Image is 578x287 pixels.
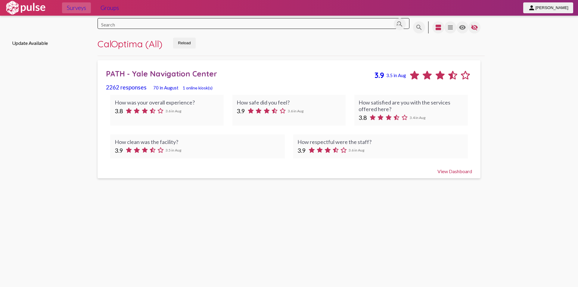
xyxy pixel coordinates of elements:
[115,139,281,145] div: How clean was the facility?
[415,24,423,31] mat-icon: language
[96,2,124,13] a: Groups
[12,40,48,46] span: Update Available
[183,85,213,90] span: 1 online kiosk(s)
[447,24,454,31] mat-icon: language
[413,21,425,33] button: language
[288,109,303,113] span: 3.6 in Aug
[456,21,468,33] button: language
[67,2,86,13] span: Surveys
[410,115,425,120] span: 3.4 in Aug
[435,24,442,31] mat-icon: language
[237,107,245,114] span: 3.9
[101,2,119,13] span: Groups
[297,147,306,154] span: 3.9
[359,114,367,121] span: 3.8
[106,69,374,78] div: PATH - Yale Navigation Center
[471,24,478,31] mat-icon: language
[432,21,444,33] button: language
[359,99,464,112] div: How satisfied are you with the services offered here?
[115,99,220,106] div: How was your overall experience?
[173,38,195,48] button: Reload
[62,2,91,13] a: Surveys
[386,73,406,78] span: 3.5 in Aug
[106,84,147,91] span: 2262 responses
[396,20,403,28] mat-icon: search_off
[166,109,181,113] span: 3.6 in Aug
[98,60,480,178] a: PATH - Yale Navigation Center3.93.5 in Aug2262 responses70 in August1 online kiosk(s)How was your...
[459,24,466,31] mat-icon: language
[166,148,181,152] span: 3.5 in Aug
[106,163,472,174] div: View Dashboard
[101,22,394,27] input: Search
[178,41,191,45] span: Reload
[5,0,46,15] img: white-logo.svg
[535,5,568,10] span: [PERSON_NAME]
[468,21,480,33] button: language
[115,147,123,154] span: 3.9
[394,18,406,30] button: Clear
[444,21,456,33] button: language
[528,4,535,11] mat-icon: person
[115,107,123,114] span: 3.8
[523,2,573,13] button: [PERSON_NAME]
[349,148,364,152] span: 3.6 in Aug
[297,139,463,145] div: How respectful were the staff?
[153,85,179,90] span: 70 in August
[374,70,384,80] span: 3.9
[237,99,342,106] div: How safe did you feel?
